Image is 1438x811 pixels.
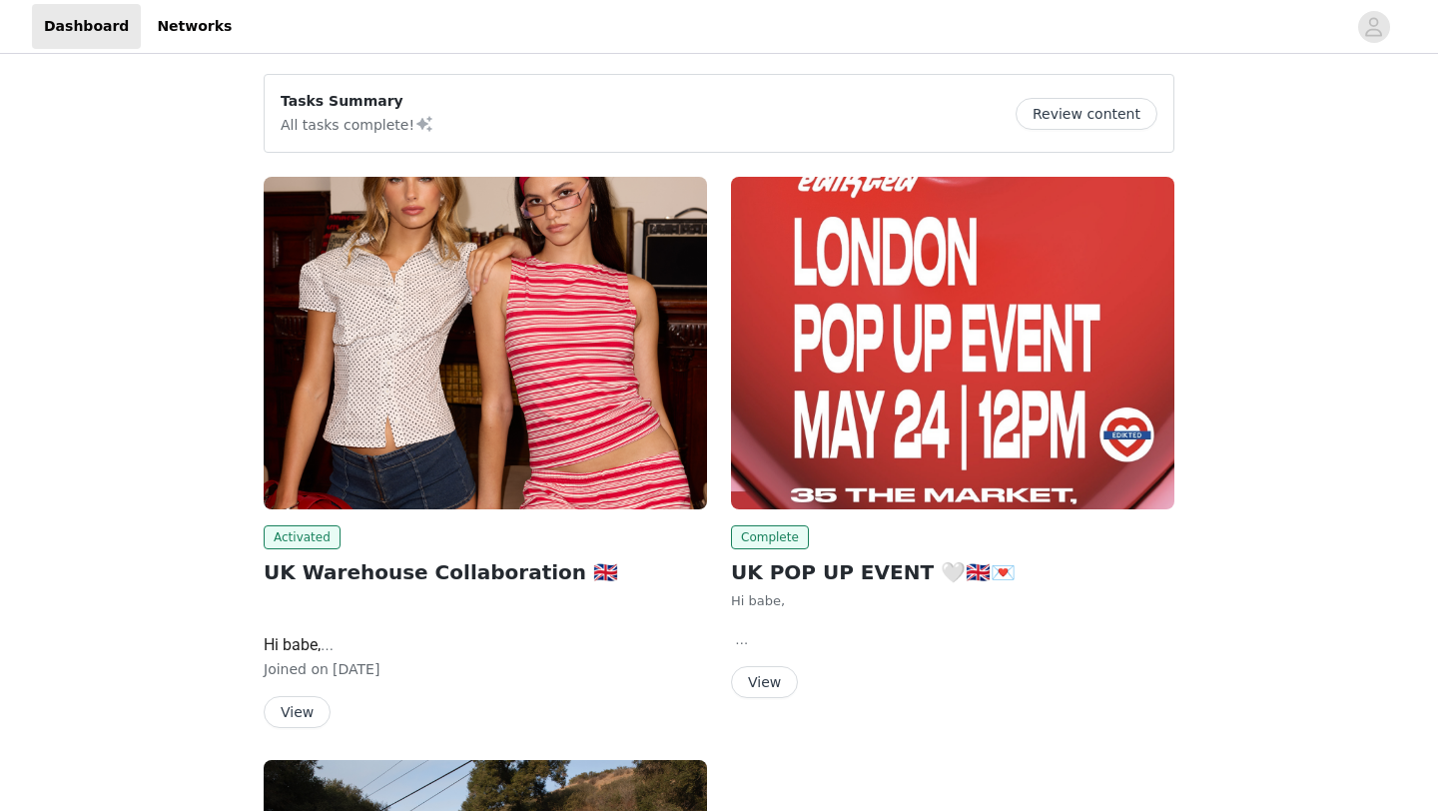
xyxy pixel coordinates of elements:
a: Networks [145,4,244,49]
span: Hi babe, [264,635,334,654]
button: Review content [1016,98,1157,130]
div: avatar [1364,11,1383,43]
span: Complete [731,525,809,549]
span: Activated [264,525,341,549]
h2: UK Warehouse Collaboration 🇬🇧 [264,557,707,587]
span: Joined on [264,661,329,677]
span: [DATE] [333,661,379,677]
p: Hi babe, [731,591,1174,611]
a: Dashboard [32,4,141,49]
img: Edikted [264,177,707,509]
img: Edikted [731,177,1174,509]
h2: UK POP UP EVENT 🤍🇬🇧💌 [731,557,1174,587]
button: View [731,666,798,698]
a: View [264,705,331,720]
p: All tasks complete! [281,112,434,136]
button: View [264,696,331,728]
p: Tasks Summary [281,91,434,112]
a: View [731,675,798,690]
